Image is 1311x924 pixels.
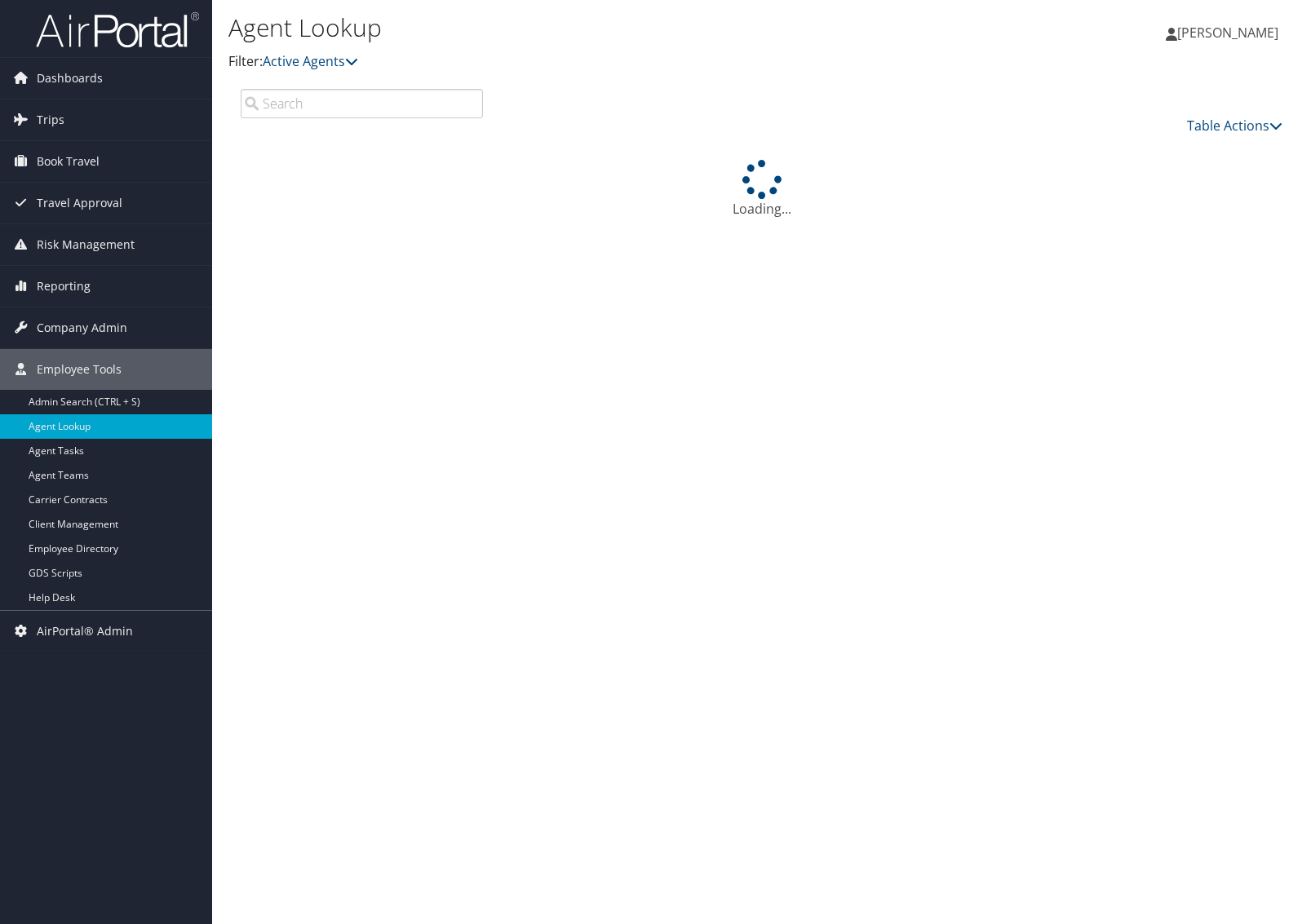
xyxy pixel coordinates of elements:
[228,160,1295,219] div: Loading...
[37,99,64,140] span: Trips
[37,183,122,223] span: Travel Approval
[37,611,133,652] span: AirPortal® Admin
[1177,24,1278,42] span: [PERSON_NAME]
[37,141,100,182] span: Book Travel
[37,58,103,99] span: Dashboards
[36,11,199,49] img: airportal-logo.png
[1166,8,1295,57] a: [PERSON_NAME]
[1187,117,1282,135] a: Table Actions
[228,11,939,45] h1: Agent Lookup
[241,89,483,118] input: Search
[37,224,135,265] span: Risk Management
[37,349,122,390] span: Employee Tools
[37,307,127,348] span: Company Admin
[228,51,939,73] p: Filter:
[263,52,358,70] a: Active Agents
[37,266,91,307] span: Reporting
